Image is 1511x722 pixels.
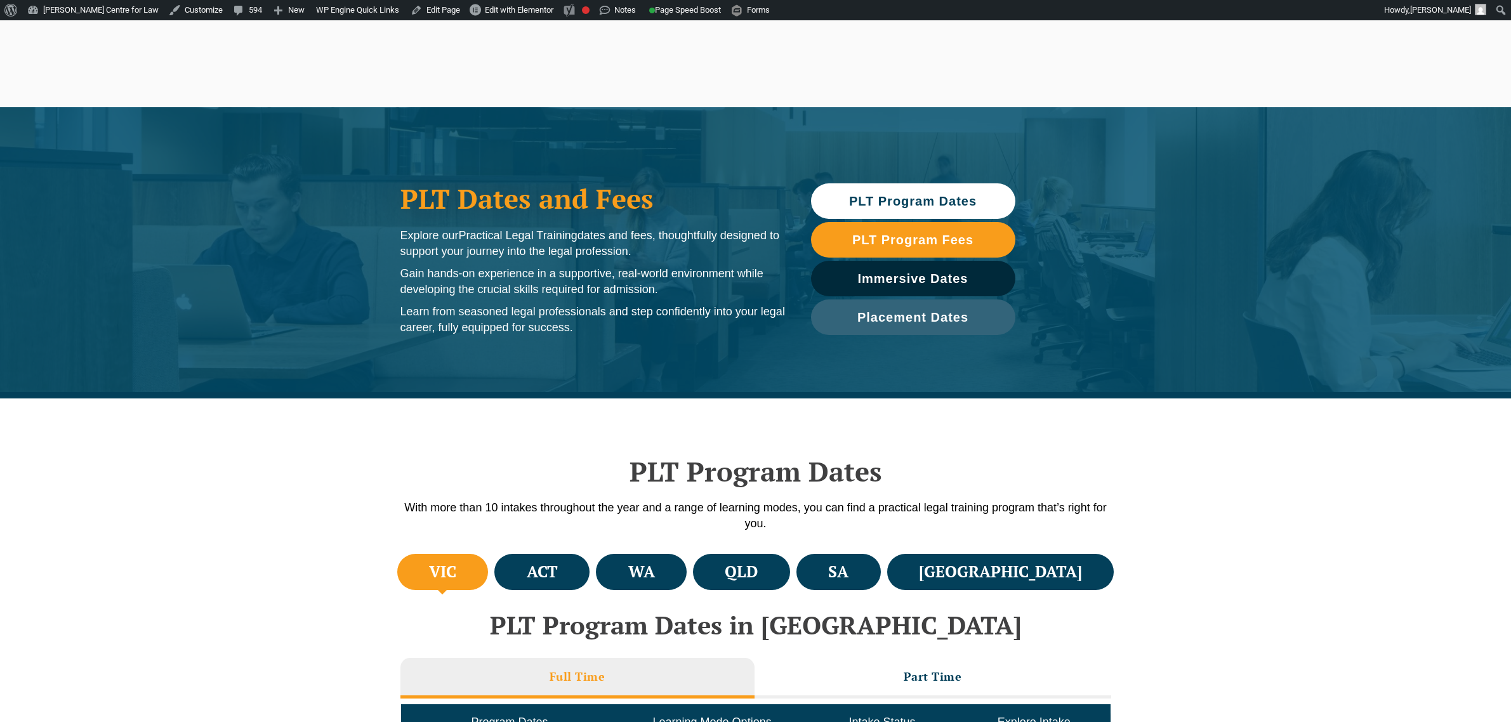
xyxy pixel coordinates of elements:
[400,266,786,298] p: Gain hands-on experience in a supportive, real-world environment while developing the crucial ski...
[828,561,848,582] h4: SA
[485,5,553,15] span: Edit with Elementor
[582,6,590,14] div: Focus keyphrase not set
[394,611,1118,639] h2: PLT Program Dates in [GEOGRAPHIC_DATA]
[858,272,968,285] span: Immersive Dates
[852,233,973,246] span: PLT Program Fees
[394,500,1118,532] p: With more than 10 intakes throughout the year and a range of learning modes, you can find a pract...
[394,456,1118,487] h2: PLT Program Dates
[628,561,655,582] h4: WA
[857,311,968,324] span: Placement Dates
[459,229,577,242] span: Practical Legal Training
[811,299,1015,335] a: Placement Dates
[904,669,962,684] h3: Part Time
[1410,5,1471,15] span: [PERSON_NAME]
[811,222,1015,258] a: PLT Program Fees
[919,561,1082,582] h4: [GEOGRAPHIC_DATA]
[849,195,977,207] span: PLT Program Dates
[550,669,605,684] h3: Full Time
[400,304,786,336] p: Learn from seasoned legal professionals and step confidently into your legal career, fully equipp...
[400,228,786,259] p: Explore our dates and fees, thoughtfully designed to support your journey into the legal profession.
[400,183,786,214] h1: PLT Dates and Fees
[811,261,1015,296] a: Immersive Dates
[429,561,456,582] h4: VIC
[725,561,758,582] h4: QLD
[527,561,558,582] h4: ACT
[811,183,1015,219] a: PLT Program Dates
